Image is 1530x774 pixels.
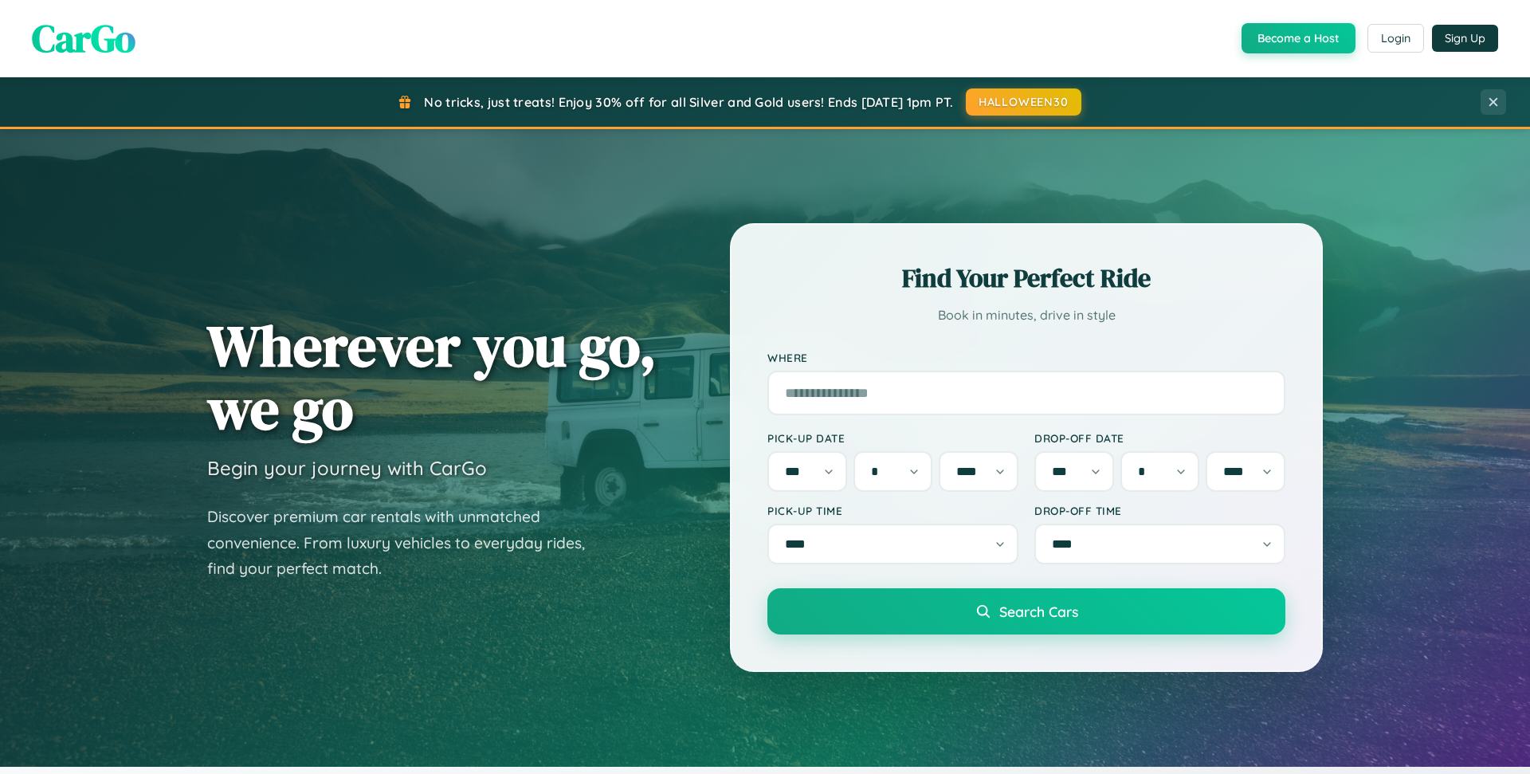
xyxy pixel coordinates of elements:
[999,603,1078,620] span: Search Cars
[1034,431,1285,445] label: Drop-off Date
[767,351,1285,364] label: Where
[32,12,135,65] span: CarGo
[207,504,606,582] p: Discover premium car rentals with unmatched convenience. From luxury vehicles to everyday rides, ...
[767,504,1018,517] label: Pick-up Time
[767,261,1285,296] h2: Find Your Perfect Ride
[1432,25,1498,52] button: Sign Up
[207,314,657,440] h1: Wherever you go, we go
[966,88,1081,116] button: HALLOWEEN30
[424,94,953,110] span: No tricks, just treats! Enjoy 30% off for all Silver and Gold users! Ends [DATE] 1pm PT.
[767,588,1285,635] button: Search Cars
[1367,24,1424,53] button: Login
[1034,504,1285,517] label: Drop-off Time
[767,431,1018,445] label: Pick-up Date
[1242,23,1355,53] button: Become a Host
[207,456,487,480] h3: Begin your journey with CarGo
[767,304,1285,327] p: Book in minutes, drive in style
